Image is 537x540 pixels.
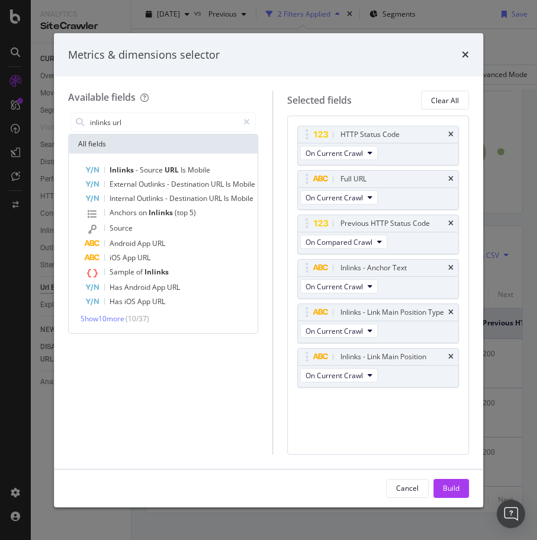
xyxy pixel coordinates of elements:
div: Build [443,483,459,493]
span: on [139,207,149,218]
span: Has [110,282,124,292]
div: times [462,47,469,63]
div: times [448,309,454,316]
span: Destination [171,179,211,189]
span: On Current Crawl [306,370,363,381]
div: Selected fields [287,94,352,107]
span: On Current Crawl [306,326,363,336]
span: Android [124,282,152,292]
input: Search by field name [89,113,238,131]
div: Cancel [396,483,419,493]
span: App [123,253,137,263]
span: Destination [169,193,209,203]
span: Sample [110,267,136,277]
div: Inlinks - Anchor Text [340,262,407,274]
div: times [448,264,454,271]
span: External [110,179,139,189]
span: Inlinks [149,207,175,218]
span: URL [211,179,226,189]
div: Inlinks - Link Main Position Type [340,306,444,318]
div: times [448,175,454,183]
span: Is [224,193,231,203]
span: 5) [189,207,196,218]
div: Previous HTTP Status Code [340,218,430,229]
div: Previous HTTP Status CodetimesOn Compared Crawl [297,215,459,254]
span: Outlinks [137,193,165,203]
div: times [448,353,454,360]
span: Is [181,165,188,175]
span: Show 10 more [81,314,124,324]
span: Source [140,165,165,175]
div: Inlinks - Link Main PositiontimesOn Current Crawl [297,348,459,388]
span: Is [226,179,233,189]
span: Has [110,296,124,306]
div: Metrics & dimensions selector [68,47,220,63]
button: On Current Crawl [300,368,378,382]
button: On Compared Crawl [300,235,387,249]
span: Inlinks [110,165,136,175]
span: On Compared Crawl [306,237,372,247]
span: iOS [124,296,137,306]
span: - [165,193,169,203]
div: HTTP Status Code [340,129,400,140]
div: Inlinks - Anchor TexttimesOn Current Crawl [297,259,459,299]
span: (top [175,207,189,218]
span: URL [167,282,180,292]
button: Build [433,479,469,498]
button: On Current Crawl [300,146,378,160]
span: URL [209,193,224,203]
button: On Current Crawl [300,324,378,338]
div: modal [54,33,484,507]
button: Cancel [386,479,429,498]
span: URL [152,238,165,248]
span: Inlinks [144,267,169,277]
div: Inlinks - Link Main Position TypetimesOn Current Crawl [297,303,459,343]
span: Source [110,223,133,233]
div: HTTP Status CodetimesOn Current Crawl [297,126,459,165]
span: Mobile [233,179,255,189]
span: URL [137,253,150,263]
span: - [167,179,171,189]
div: Full URL [340,173,366,185]
span: On Current Crawl [306,193,363,203]
span: Outlinks [139,179,167,189]
button: On Current Crawl [300,190,378,205]
div: Inlinks - Link Main Position [340,351,426,363]
div: times [448,220,454,227]
span: On Current Crawl [306,282,363,292]
span: of [136,267,144,277]
span: Internal [110,193,137,203]
div: Full URLtimesOn Current Crawl [297,170,459,210]
span: iOS [110,253,123,263]
span: ( 10 / 37 ) [126,314,149,324]
span: Mobile [231,193,253,203]
span: URL [152,296,165,306]
div: Open Intercom Messenger [497,500,525,528]
div: All fields [69,135,258,154]
span: App [137,296,152,306]
span: URL [165,165,181,175]
div: Available fields [68,91,136,104]
span: Anchors [110,207,139,218]
span: Mobile [188,165,210,175]
span: On Current Crawl [306,148,363,158]
button: Clear All [421,91,469,110]
span: App [137,238,152,248]
div: times [448,131,454,138]
span: - [136,165,140,175]
span: App [152,282,167,292]
span: Android [110,238,137,248]
div: Clear All [431,95,459,106]
button: On Current Crawl [300,279,378,293]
